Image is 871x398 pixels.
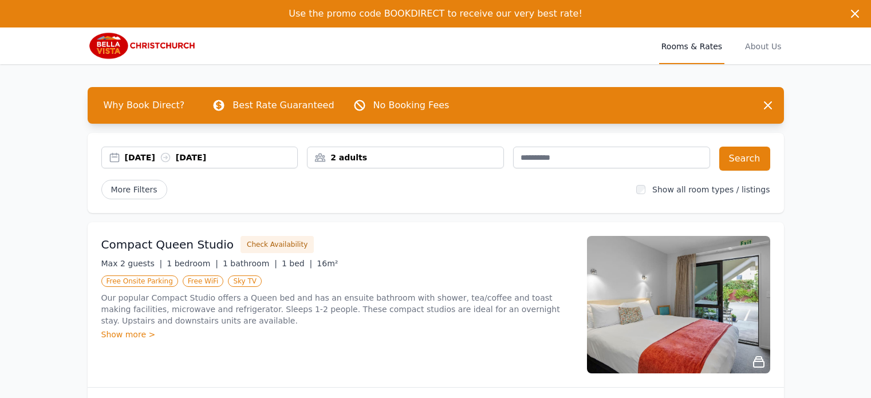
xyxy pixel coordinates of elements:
a: Rooms & Rates [659,27,724,64]
div: 2 adults [308,152,503,163]
button: Search [719,147,770,171]
div: Show more > [101,329,573,340]
label: Show all room types / listings [652,185,770,194]
button: Check Availability [241,236,314,253]
img: Bella Vista Christchurch [88,32,198,60]
span: Free WiFi [183,275,224,287]
p: No Booking Fees [373,98,450,112]
span: 1 bedroom | [167,259,218,268]
div: [DATE] [DATE] [125,152,298,163]
a: About Us [743,27,783,64]
h3: Compact Queen Studio [101,237,234,253]
p: Best Rate Guaranteed [232,98,334,112]
span: 1 bed | [282,259,312,268]
span: Free Onsite Parking [101,275,178,287]
span: 1 bathroom | [223,259,277,268]
span: 16m² [317,259,338,268]
span: Sky TV [228,275,262,287]
span: Max 2 guests | [101,259,163,268]
p: Our popular Compact Studio offers a Queen bed and has an ensuite bathroom with shower, tea/coffee... [101,292,573,326]
span: Use the promo code BOOKDIRECT to receive our very best rate! [289,8,582,19]
span: More Filters [101,180,167,199]
span: Why Book Direct? [94,94,194,117]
